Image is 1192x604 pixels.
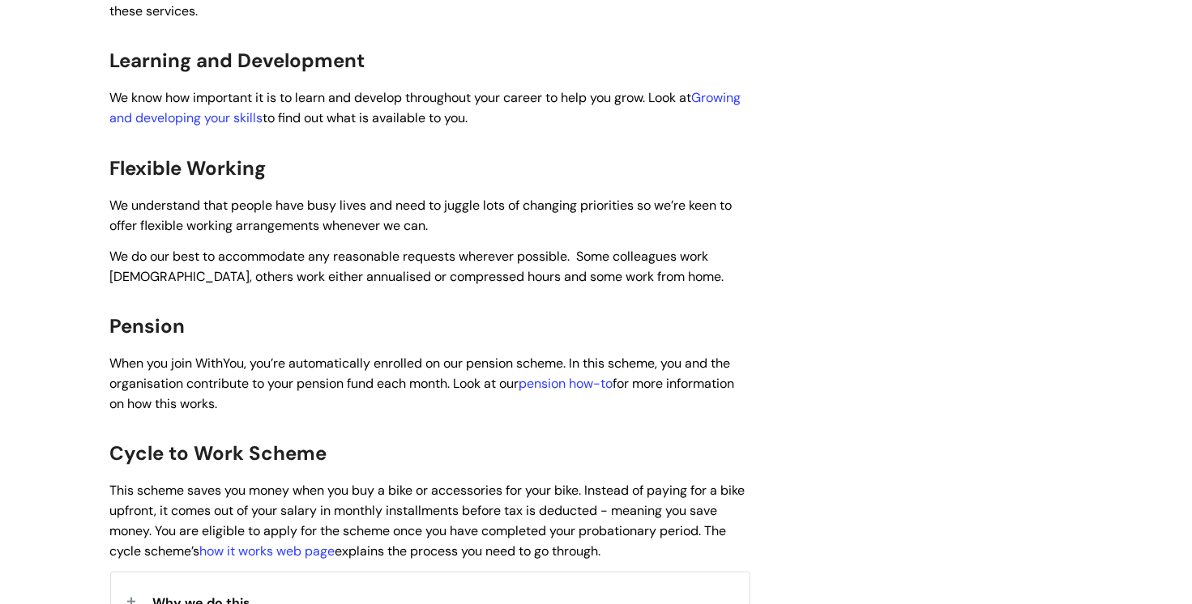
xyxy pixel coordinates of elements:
[110,155,267,181] span: Flexible Working
[110,48,365,73] span: Learning and Development
[110,197,733,234] span: We understand that people have busy lives and need to juggle lots of changing priorities so we’re...
[200,542,335,559] a: how it works web page
[110,440,327,466] span: Cycle to Work Scheme
[519,375,613,392] a: pension how-to
[110,248,724,285] span: We do our best to accommodate any reasonable requests wherever possible. Some colleagues work [DE...
[110,313,186,338] span: Pension
[110,89,741,126] span: We know how important it is to learn and develop throughout your career to help you grow. Look at...
[110,482,746,559] span: This scheme saves you money when you buy a bike or accessories for your bike. Instead of paying f...
[110,355,735,412] span: When you join WithYou, you’re automatically enrolled on our pension scheme. In this scheme, you a...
